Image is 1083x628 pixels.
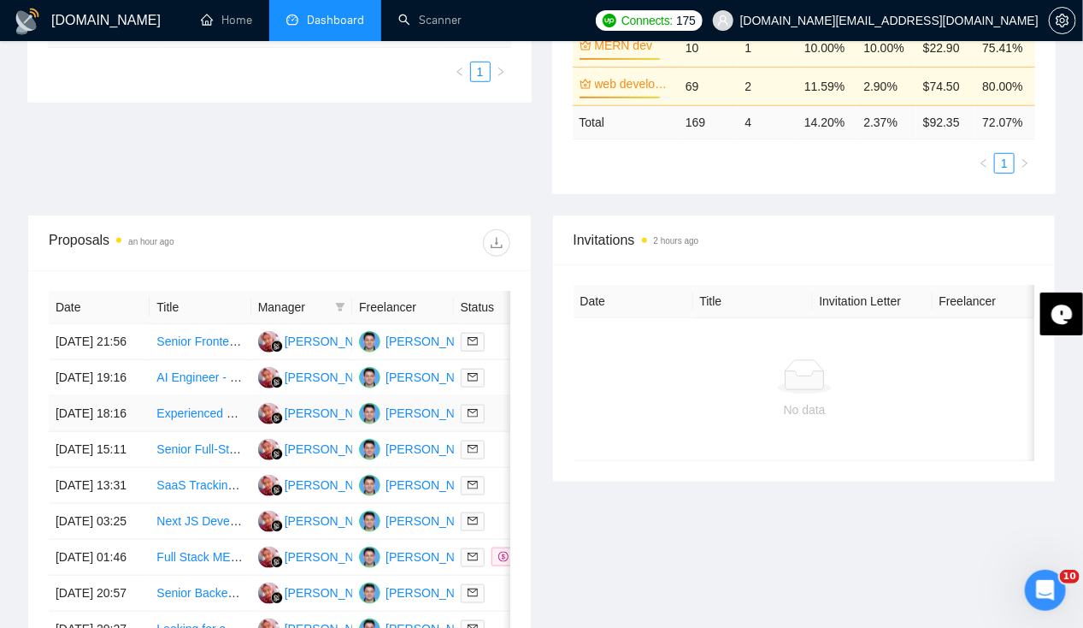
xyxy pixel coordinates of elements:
[258,549,383,563] a: DP[PERSON_NAME]
[49,468,150,504] td: [DATE] 13:31
[468,372,478,382] span: mail
[150,360,250,396] td: AI Engineer - Full Stack Developer
[150,504,250,540] td: Next JS Developer for AI startup
[156,442,525,456] a: Senior Full-Stack (Next.js + AI Pipelines) to build Posting/DM Engines
[798,105,856,139] td: 14.20 %
[258,513,383,527] a: DP[PERSON_NAME]
[1060,570,1080,584] span: 10
[359,585,484,599] a: AR[PERSON_NAME]
[1049,14,1076,27] a: setting
[271,556,283,568] img: gigradar-bm.png
[573,105,680,139] td: Total
[156,335,389,348] a: Senior Frontend Engineer (TypeScript, Vue)
[49,504,150,540] td: [DATE] 03:25
[128,237,174,246] time: an hour ago
[856,28,915,67] td: 10.00%
[450,62,470,82] li: Previous Page
[468,480,478,490] span: mail
[285,440,383,459] div: [PERSON_NAME]
[14,8,41,35] img: logo
[359,439,380,460] img: AR
[468,408,478,418] span: mail
[285,548,383,566] div: [PERSON_NAME]
[258,475,280,496] img: DP
[150,396,250,432] td: Experienced Full-Stack Developer Needed for Ongoing Projects
[150,540,250,576] td: Full Stack MERN & Blockchain Developer Needed
[359,406,484,419] a: AR[PERSON_NAME]
[258,298,328,317] span: Manager
[156,550,423,564] a: Full Stack MERN & Blockchain Developer Needed
[483,229,510,257] button: download
[150,324,250,360] td: Senior Frontend Engineer (TypeScript, Vue)
[974,153,994,174] button: left
[258,583,280,604] img: DP
[335,302,345,312] span: filter
[621,11,673,30] span: Connects:
[595,74,669,93] a: web developmnet
[156,586,690,600] a: Senior Backend Engineer with Full-Stack Experience for Venture Studio Fintech Product - Long Term
[150,576,250,612] td: Senior Backend Engineer with Full-Stack Experience for Venture Studio Fintech Product - Long Term
[398,13,462,27] a: searchScanner
[271,376,283,388] img: gigradar-bm.png
[995,154,1014,173] a: 1
[994,153,1015,174] li: 1
[258,547,280,568] img: DP
[574,229,1035,251] span: Invitations
[359,547,380,568] img: AR
[471,62,490,81] a: 1
[271,520,283,532] img: gigradar-bm.png
[580,39,592,51] span: crown
[798,28,856,67] td: 10.00%
[359,549,484,563] a: AR[PERSON_NAME]
[386,332,484,351] div: [PERSON_NAME]
[450,62,470,82] button: left
[271,412,283,424] img: gigradar-bm.png
[1015,153,1035,174] li: Next Page
[258,511,280,532] img: DP
[484,236,509,250] span: download
[359,475,380,496] img: AR
[455,67,465,77] span: left
[271,341,283,353] img: gigradar-bm.png
[359,477,484,491] a: AR[PERSON_NAME]
[693,285,813,318] th: Title
[49,229,280,257] div: Proposals
[1015,153,1035,174] button: right
[491,62,511,82] button: right
[496,67,506,77] span: right
[468,516,478,526] span: mail
[258,439,280,460] img: DP
[461,298,531,317] span: Status
[359,403,380,424] img: AR
[386,476,484,495] div: [PERSON_NAME]
[359,511,380,532] img: AR
[49,360,150,396] td: [DATE] 19:16
[1025,570,1066,611] iframe: Intercom live chat
[49,432,150,468] td: [DATE] 15:11
[1049,7,1076,34] button: setting
[258,441,383,455] a: DP[PERSON_NAME]
[332,294,349,320] span: filter
[739,67,798,105] td: 2
[468,552,478,562] span: mail
[386,404,484,423] div: [PERSON_NAME]
[285,584,383,602] div: [PERSON_NAME]
[49,324,150,360] td: [DATE] 21:56
[386,548,484,566] div: [PERSON_NAME]
[679,28,738,67] td: 10
[359,331,380,353] img: AR
[975,28,1035,67] td: 75.41%
[285,476,383,495] div: [PERSON_NAME]
[150,291,250,324] th: Title
[201,13,252,27] a: homeHome
[156,406,495,420] a: Experienced Full-Stack Developer Needed for Ongoing Projects
[916,28,975,67] td: $22.90
[271,484,283,496] img: gigradar-bm.png
[156,514,327,528] a: Next JS Developer for AI startup
[150,468,250,504] td: SaaS Tracking Tool Platform
[285,332,383,351] div: [PERSON_NAME]
[359,334,484,347] a: AR[PERSON_NAME]
[49,396,150,432] td: [DATE] 18:16
[470,62,491,82] li: 1
[359,583,380,604] img: AR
